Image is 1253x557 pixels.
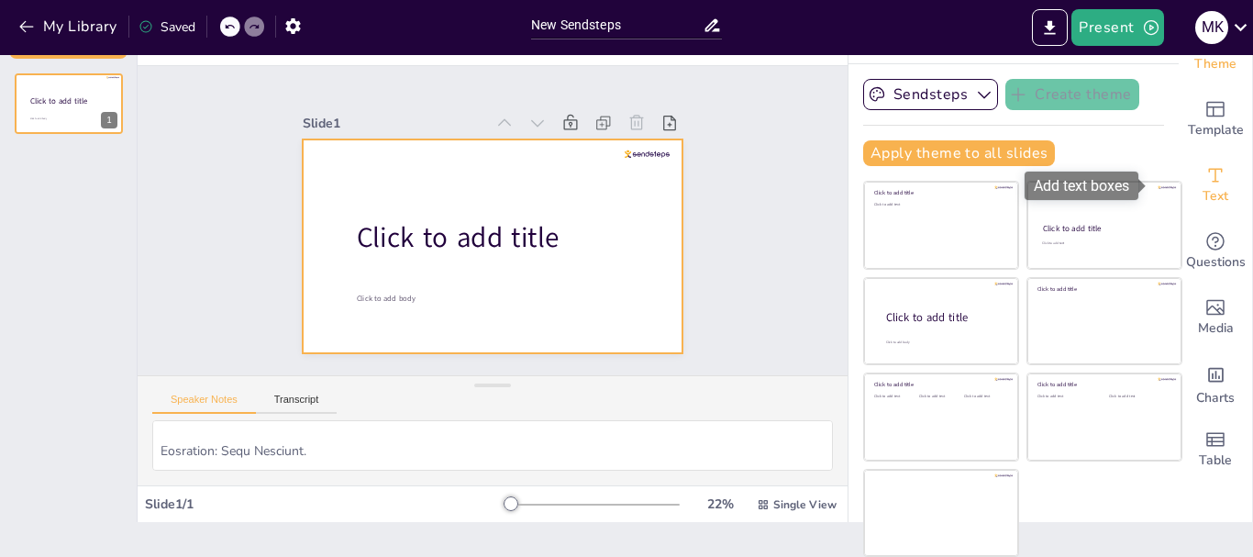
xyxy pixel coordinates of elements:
[1179,284,1252,351] div: Add images, graphics, shapes or video
[1186,252,1246,273] span: Questions
[886,340,1002,344] div: Click to add body
[1195,11,1228,44] div: M K
[773,497,837,512] span: Single View
[1179,351,1252,417] div: Add charts and graphs
[874,395,915,399] div: Click to add text
[1109,395,1167,399] div: Click to add text
[531,12,703,39] input: Insert title
[101,112,117,128] div: 1
[303,115,484,132] div: Slide 1
[1179,152,1252,218] div: Add text boxes
[356,218,558,256] span: Click to add title
[1043,223,1165,234] div: Click to add title
[14,12,125,41] button: My Library
[1199,451,1232,471] span: Table
[1025,172,1138,200] div: Add text boxes
[256,394,338,414] button: Transcript
[1037,285,1169,293] div: Click to add title
[1198,318,1234,339] span: Media
[1032,9,1068,46] button: Export to PowerPoint
[698,496,742,513] div: 22 %
[1188,120,1244,140] span: Template
[1194,54,1236,74] span: Theme
[152,420,833,471] textarea: Loremipsu dolorsitame "Consectetu adipisci Elit SE!" Doeiu 3. Temporinc Utlab: Etdo MA! – aliqua ...
[1179,86,1252,152] div: Add ready made slides
[139,18,195,36] div: Saved
[874,381,1005,388] div: Click to add title
[1005,79,1139,110] button: Create theme
[1042,241,1164,246] div: Click to add text
[1037,381,1169,388] div: Click to add title
[1037,395,1095,399] div: Click to add text
[152,394,256,414] button: Speaker Notes
[874,189,1005,196] div: Click to add title
[1195,9,1228,46] button: M K
[886,309,1004,325] div: Click to add title
[15,73,123,134] div: 1
[919,395,960,399] div: Click to add text
[1179,218,1252,284] div: Get real-time input from your audience
[30,96,88,107] span: Click to add title
[863,79,998,110] button: Sendsteps
[1203,186,1228,206] span: Text
[1179,417,1252,483] div: Add a table
[964,395,1005,399] div: Click to add text
[1071,9,1163,46] button: Present
[30,117,47,120] span: Click to add body
[1196,388,1235,408] span: Charts
[145,496,504,513] div: Slide 1 / 1
[863,140,1055,166] button: Apply theme to all slides
[356,294,415,304] span: Click to add body
[874,203,1005,207] div: Click to add text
